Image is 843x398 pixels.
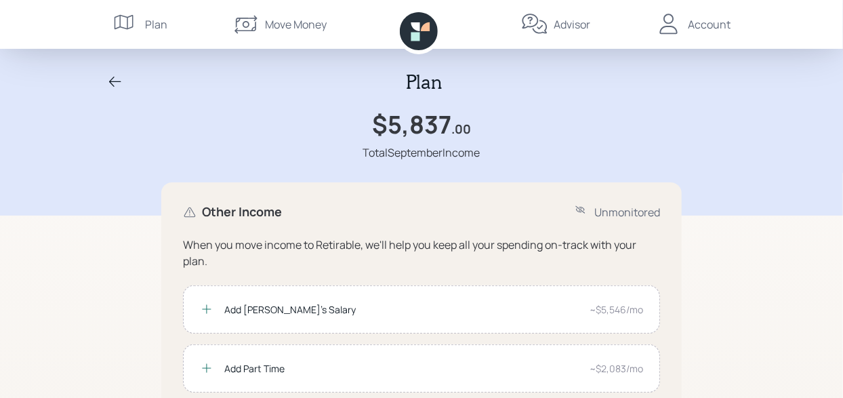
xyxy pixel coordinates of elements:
div: ~$5,546/mo [590,302,643,317]
div: Move Money [265,16,327,33]
h1: $5,837 [372,110,451,139]
div: Account [688,16,731,33]
div: ~$2,083/mo [590,361,643,376]
div: Unmonitored [594,204,660,220]
div: Advisor [554,16,590,33]
div: Total September Income [363,144,480,161]
div: Plan [145,16,167,33]
div: Add Part Time [224,361,579,376]
h4: Other Income [202,205,282,220]
div: When you move income to Retirable, we'll help you keep all your spending on-track with your plan. [183,237,660,269]
h4: .00 [451,122,471,137]
h2: Plan [407,71,443,94]
div: Add [PERSON_NAME]'s Salary [224,302,579,317]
